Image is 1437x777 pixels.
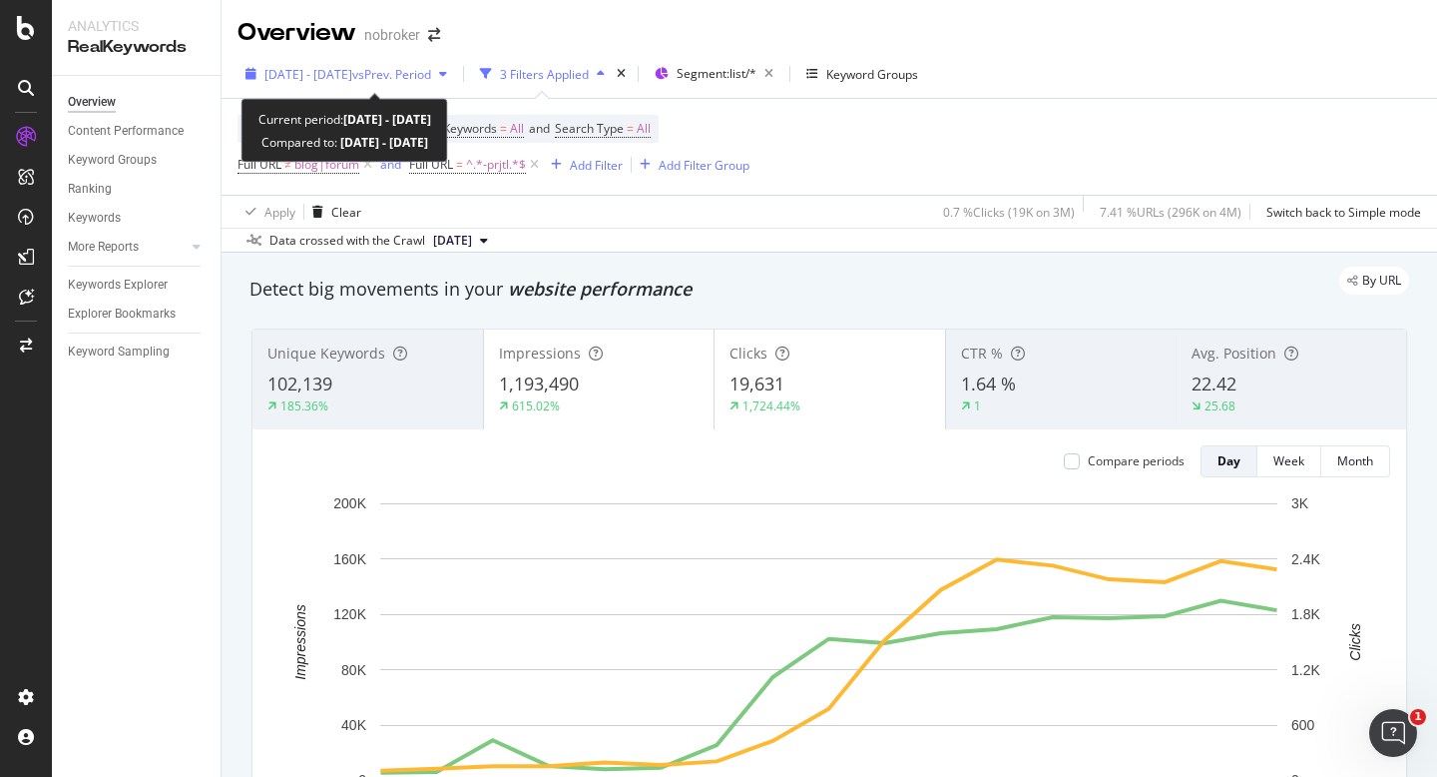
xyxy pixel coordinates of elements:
button: Clear [304,196,361,228]
span: 1.64 % [961,372,1016,395]
div: and [380,156,401,173]
div: 615.02% [512,397,560,414]
text: 3K [1291,495,1309,511]
div: Month [1337,452,1373,469]
span: Keywords [443,120,497,137]
div: Keyword Groups [826,66,918,83]
div: Data crossed with the Crawl [269,232,425,250]
span: 1,193,490 [499,372,579,395]
button: [DATE] [425,229,496,253]
text: 200K [333,495,366,511]
span: 102,139 [267,372,332,395]
div: Overview [68,92,116,113]
a: Keyword Groups [68,150,207,171]
div: Overview [238,16,356,50]
text: Clicks [1347,623,1363,660]
span: 2025 Aug. 4th [433,232,472,250]
div: nobroker [364,25,420,45]
a: Explorer Bookmarks [68,304,207,325]
iframe: Intercom live chat [1369,709,1417,757]
div: Keyword Groups [68,150,157,171]
text: 600 [1291,717,1315,733]
div: Compare periods [1088,452,1185,469]
span: Avg. Position [1192,344,1276,363]
a: Overview [68,92,207,113]
button: [DATE] - [DATE]vsPrev. Period [238,58,455,90]
span: [DATE] - [DATE] [264,66,352,83]
a: More Reports [68,237,187,258]
text: 1.2K [1291,662,1320,678]
span: CTR % [961,344,1003,363]
div: Keywords [68,208,121,229]
b: [DATE] - [DATE] [337,134,428,151]
button: Apply [238,196,295,228]
span: Clicks [729,344,767,363]
div: Day [1217,452,1240,469]
div: 0.7 % Clicks ( 19K on 3M ) [943,204,1075,221]
text: 1.8K [1291,606,1320,622]
div: Clear [331,204,361,221]
span: 22.42 [1192,372,1236,395]
span: By URL [1362,275,1401,287]
button: 3 Filters Applied [472,58,613,90]
b: [DATE] - [DATE] [343,111,431,128]
button: Add Filter Group [632,153,749,177]
span: = [456,156,463,173]
div: Compared to: [261,131,428,154]
span: ≠ [284,156,291,173]
text: 120K [333,606,366,622]
div: arrow-right-arrow-left [428,28,440,42]
button: Day [1200,445,1257,477]
span: Full URL [409,156,453,173]
a: Content Performance [68,121,207,142]
span: All [510,115,524,143]
div: Week [1273,452,1304,469]
div: 1 [974,397,981,414]
div: Keywords Explorer [68,275,168,296]
span: 19,631 [729,372,784,395]
span: 1 [1410,709,1426,725]
div: Keyword Sampling [68,342,170,363]
span: ^.*-prjtl.*$ [466,151,526,179]
span: Full URL [238,156,281,173]
a: Keywords [68,208,207,229]
div: Apply [264,204,295,221]
span: Segment: list/* [677,65,756,82]
a: Keywords Explorer [68,275,207,296]
div: legacy label [1339,267,1409,295]
div: Current period: [258,108,431,131]
button: Add Filter [543,153,623,177]
span: = [500,120,507,137]
div: RealKeywords [68,36,205,59]
div: Add Filter Group [659,157,749,174]
span: Unique Keywords [267,344,385,363]
button: Month [1321,445,1390,477]
span: All [637,115,651,143]
a: Ranking [68,179,207,200]
span: Search Type [555,120,624,137]
a: Keyword Sampling [68,342,207,363]
div: 3 Filters Applied [500,66,589,83]
div: 1,724.44% [742,397,800,414]
div: Ranking [68,179,112,200]
button: Keyword Groups [798,58,926,90]
button: Week [1257,445,1321,477]
div: Content Performance [68,121,184,142]
div: 7.41 % URLs ( 296K on 4M ) [1100,204,1241,221]
text: 40K [341,717,367,733]
div: Add Filter [570,157,623,174]
span: Impressions [499,344,581,363]
button: Segment:list/* [647,58,781,90]
div: 185.36% [280,397,328,414]
span: blog|forum [294,151,359,179]
div: Explorer Bookmarks [68,304,176,325]
span: and [529,120,550,137]
text: 80K [341,662,367,678]
text: 160K [333,551,366,567]
button: and [380,155,401,174]
div: times [613,64,630,84]
text: Impressions [292,604,308,679]
div: 25.68 [1204,397,1235,414]
div: Analytics [68,16,205,36]
div: Switch back to Simple mode [1266,204,1421,221]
